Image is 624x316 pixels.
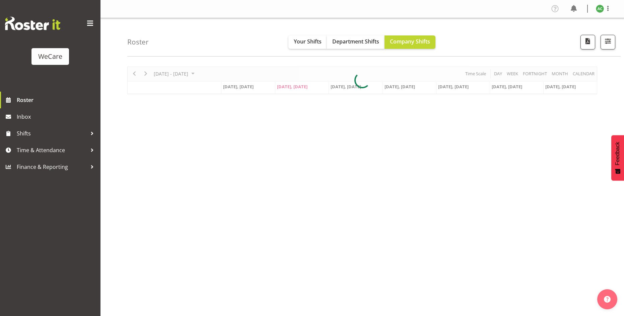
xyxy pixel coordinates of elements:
[580,35,595,49] button: Download a PDF of the roster according to the set date range.
[17,95,97,105] span: Roster
[390,38,430,45] span: Company Shifts
[601,35,615,49] button: Filter Shifts
[611,135,624,181] button: Feedback - Show survey
[327,35,385,49] button: Department Shifts
[38,51,62,62] div: WeCare
[17,162,87,172] span: Finance & Reporting
[604,296,611,303] img: help-xxl-2.png
[615,142,621,165] span: Feedback
[127,38,149,46] h4: Roster
[596,5,604,13] img: andrew-casburn10457.jpg
[17,112,97,122] span: Inbox
[288,35,327,49] button: Your Shifts
[17,128,87,138] span: Shifts
[5,17,60,30] img: Rosterit website logo
[17,145,87,155] span: Time & Attendance
[332,38,379,45] span: Department Shifts
[385,35,435,49] button: Company Shifts
[294,38,322,45] span: Your Shifts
